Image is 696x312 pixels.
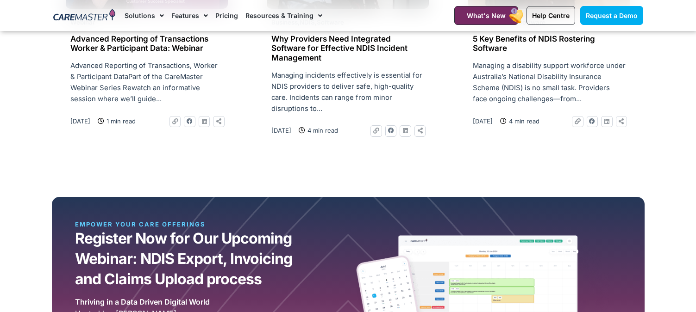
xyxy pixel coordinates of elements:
[70,60,223,104] p: Advanced Reporting of Transactions, Worker & Participant DataPart of the CareMaster Webinar Serie...
[580,6,643,25] a: Request a Demo
[75,296,210,308] div: Thriving in a Data Driven Digital World
[53,9,116,23] img: CareMaster Logo
[271,70,424,114] p: Managing incidents effectively is essential for NDIS providers to deliver safe, high-quality care...
[507,116,539,126] span: 4 min read
[473,117,493,125] time: [DATE]
[70,34,223,53] h2: Advanced Reporting of Transactions Worker & Participant Data: Webinar
[473,34,626,53] h2: 5 Key Benefits of NDIS Rostering Software
[305,125,338,135] span: 4 min read
[271,125,291,135] a: [DATE]
[473,116,493,126] a: [DATE]
[454,6,518,25] a: What's New
[104,116,136,126] span: 1 min read
[75,220,244,228] div: EMPOWER YOUR CARE OFFERINGS
[473,60,626,104] p: Managing a disability support workforce under Australia’s National Disability Insurance Scheme (N...
[271,34,424,62] h2: Why Providers Need Integrated Software for Effective NDIS Incident Management
[467,12,506,19] span: What's New
[70,116,90,126] a: [DATE]
[75,228,301,290] h2: Register Now for Our Upcoming Webinar: NDIS Export, Invoicing and Claims Upload process
[527,6,575,25] a: Help Centre
[271,127,291,134] time: [DATE]
[70,117,90,125] time: [DATE]
[586,12,638,19] span: Request a Demo
[532,12,570,19] span: Help Centre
